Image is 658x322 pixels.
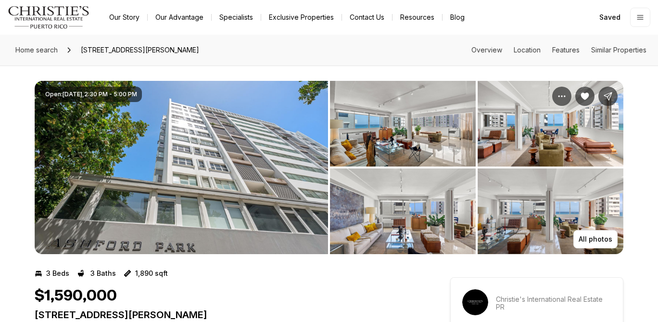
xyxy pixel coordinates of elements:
[579,235,612,243] p: All photos
[35,287,117,305] h1: $1,590,000
[514,46,541,54] a: Skip to: Location
[591,46,646,54] a: Skip to: Similar Properties
[471,46,502,54] a: Skip to: Overview
[90,270,116,277] p: 3 Baths
[478,168,623,254] button: View image gallery
[15,46,58,54] span: Home search
[135,270,168,277] p: 1,890 sqft
[45,90,137,98] span: Open: [DATE] , 2:30 PM - 5:00 PM
[599,13,620,21] span: Saved
[77,42,203,58] span: [STREET_ADDRESS][PERSON_NAME]
[35,81,328,254] li: 1 of 9
[35,81,328,254] button: View image gallery
[330,168,476,254] button: View image gallery
[443,11,472,24] a: Blog
[496,296,611,311] p: Christie's International Real Estate PR
[35,81,623,254] div: Listing Photos
[598,87,618,106] button: Share Property: 54 KING'S COURT ST #10B
[330,81,476,167] button: View image gallery
[471,46,646,54] nav: Page section menu
[35,309,416,321] p: [STREET_ADDRESS][PERSON_NAME]
[575,87,595,106] button: Unsave Property: 54 KING'S COURT ST #10B
[573,230,618,248] button: All photos
[101,11,147,24] a: Our Story
[148,11,211,24] a: Our Advantage
[342,11,392,24] button: Contact Us
[212,11,261,24] a: Specialists
[630,8,650,27] button: Open menu
[552,46,580,54] a: Skip to: Features
[594,8,626,27] a: Saved
[330,81,623,254] li: 2 of 9
[261,11,342,24] a: Exclusive Properties
[8,6,90,29] img: logo
[392,11,442,24] a: Resources
[552,87,571,106] button: Property options
[77,266,116,281] button: 3 Baths
[478,81,623,167] button: View image gallery
[46,270,69,277] p: 3 Beds
[12,42,62,58] a: Home search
